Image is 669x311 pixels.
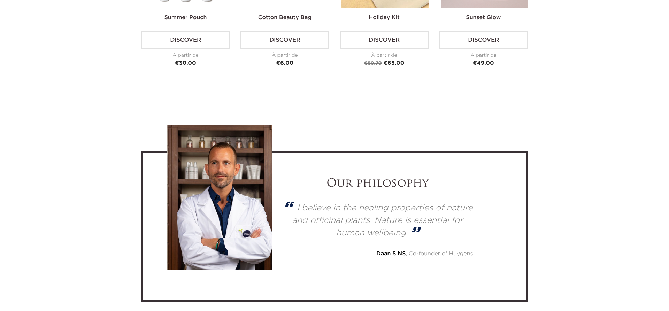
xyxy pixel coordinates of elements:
[439,31,528,49] a: Discover
[364,61,382,66] span: €80.70
[466,15,501,21] a: Sunset Glow
[376,251,406,257] strong: Daan SINS
[276,61,294,66] span: €6.00
[473,61,494,66] span: €49.00
[141,52,230,59] div: À partir de
[240,52,329,59] div: À partir de
[282,177,473,191] h2: Our philosophy
[240,31,329,49] a: Discover
[292,204,473,237] p: I believe in the healing properties of nature and officinal plants. Nature is essential for human...
[282,250,473,258] div: , Co-founder of Huygens
[167,125,272,271] img: Daans SINS
[384,61,405,66] span: €65.00
[439,52,528,59] div: À partir de
[164,15,207,21] a: Summer pouch
[369,15,400,21] a: Holiday Kit
[340,31,429,49] a: Discover
[141,31,230,49] a: Discover
[175,61,196,66] span: €30.00
[258,15,312,21] a: Cotton Beauty Bag
[340,52,429,59] div: À partir de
